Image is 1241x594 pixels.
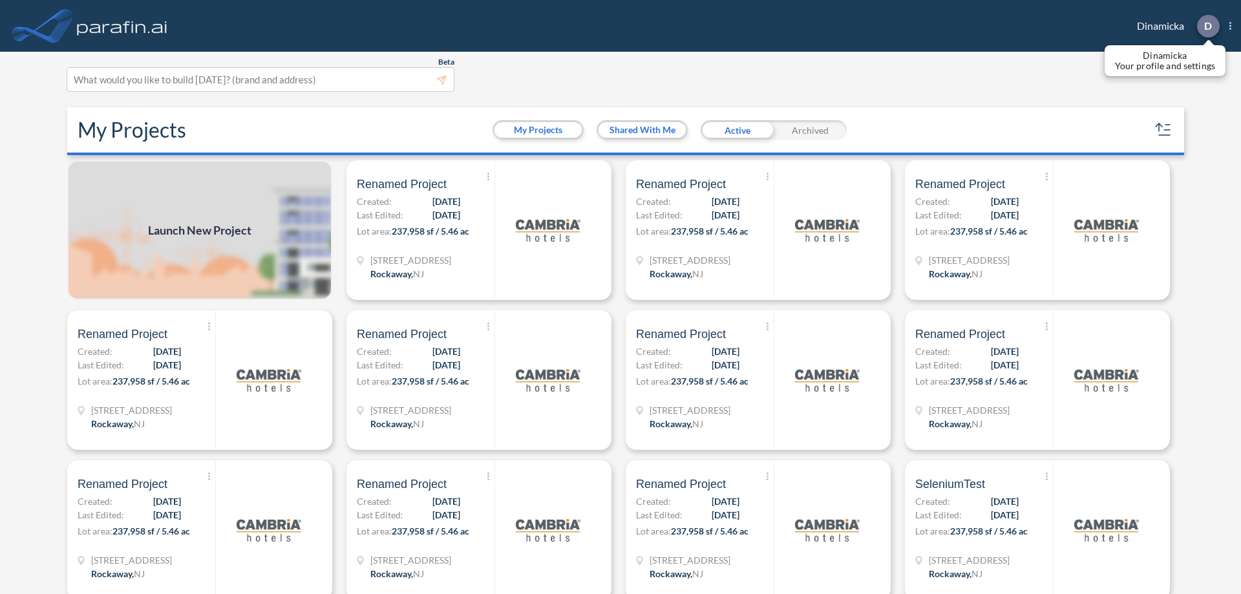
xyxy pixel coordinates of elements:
[929,418,971,429] span: Rockaway ,
[432,195,460,208] span: [DATE]
[357,176,447,192] span: Renamed Project
[153,508,181,522] span: [DATE]
[712,195,739,208] span: [DATE]
[357,358,403,372] span: Last Edited:
[516,198,580,262] img: logo
[915,208,962,222] span: Last Edited:
[650,418,692,429] span: Rockaway ,
[357,476,447,492] span: Renamed Project
[636,208,683,222] span: Last Edited:
[91,417,145,430] div: Rockaway, NJ
[153,358,181,372] span: [DATE]
[692,268,703,279] span: NJ
[78,508,124,522] span: Last Edited:
[67,160,332,300] img: add
[357,525,392,536] span: Lot area:
[915,476,985,492] span: SeleniumTest
[636,345,671,358] span: Created:
[636,508,683,522] span: Last Edited:
[950,376,1028,387] span: 237,958 sf / 5.46 ac
[370,403,451,417] span: 321 Mt Hope Ave
[91,568,134,579] span: Rockaway ,
[1204,20,1212,32] p: D
[712,208,739,222] span: [DATE]
[950,226,1028,237] span: 237,958 sf / 5.46 ac
[636,176,726,192] span: Renamed Project
[392,376,469,387] span: 237,958 sf / 5.46 ac
[432,208,460,222] span: [DATE]
[148,222,251,239] span: Launch New Project
[432,494,460,508] span: [DATE]
[929,553,1010,567] span: 321 Mt Hope Ave
[991,358,1019,372] span: [DATE]
[991,208,1019,222] span: [DATE]
[712,345,739,358] span: [DATE]
[929,253,1010,267] span: 321 Mt Hope Ave
[78,476,167,492] span: Renamed Project
[971,568,982,579] span: NJ
[795,348,860,412] img: logo
[636,226,671,237] span: Lot area:
[929,268,971,279] span: Rockaway ,
[671,376,748,387] span: 237,958 sf / 5.46 ac
[636,195,671,208] span: Created:
[392,226,469,237] span: 237,958 sf / 5.46 ac
[774,120,847,140] div: Archived
[636,376,671,387] span: Lot area:
[91,567,145,580] div: Rockaway, NJ
[1074,198,1139,262] img: logo
[915,508,962,522] span: Last Edited:
[237,348,301,412] img: logo
[636,525,671,536] span: Lot area:
[991,195,1019,208] span: [DATE]
[795,498,860,562] img: logo
[370,418,413,429] span: Rockaway ,
[950,525,1028,536] span: 237,958 sf / 5.46 ac
[929,267,982,281] div: Rockaway, NJ
[692,568,703,579] span: NJ
[650,568,692,579] span: Rockaway ,
[78,376,112,387] span: Lot area:
[712,494,739,508] span: [DATE]
[991,508,1019,522] span: [DATE]
[650,553,730,567] span: 321 Mt Hope Ave
[357,226,392,237] span: Lot area:
[991,345,1019,358] span: [DATE]
[915,195,950,208] span: Created:
[1074,348,1139,412] img: logo
[370,417,424,430] div: Rockaway, NJ
[134,568,145,579] span: NJ
[370,553,451,567] span: 321 Mt Hope Ave
[692,418,703,429] span: NJ
[370,568,413,579] span: Rockaway ,
[357,508,403,522] span: Last Edited:
[636,326,726,342] span: Renamed Project
[413,568,424,579] span: NJ
[671,525,748,536] span: 237,958 sf / 5.46 ac
[712,358,739,372] span: [DATE]
[915,326,1005,342] span: Renamed Project
[357,208,403,222] span: Last Edited:
[370,268,413,279] span: Rockaway ,
[650,253,730,267] span: 321 Mt Hope Ave
[650,417,703,430] div: Rockaway, NJ
[432,508,460,522] span: [DATE]
[991,494,1019,508] span: [DATE]
[91,418,134,429] span: Rockaway ,
[915,376,950,387] span: Lot area:
[91,403,172,417] span: 321 Mt Hope Ave
[650,267,703,281] div: Rockaway, NJ
[237,498,301,562] img: logo
[795,198,860,262] img: logo
[78,525,112,536] span: Lot area:
[78,358,124,372] span: Last Edited:
[915,226,950,237] span: Lot area:
[78,345,112,358] span: Created:
[636,476,726,492] span: Renamed Project
[712,508,739,522] span: [DATE]
[413,268,424,279] span: NJ
[971,268,982,279] span: NJ
[636,494,671,508] span: Created:
[67,160,332,300] a: Launch New Project
[516,498,580,562] img: logo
